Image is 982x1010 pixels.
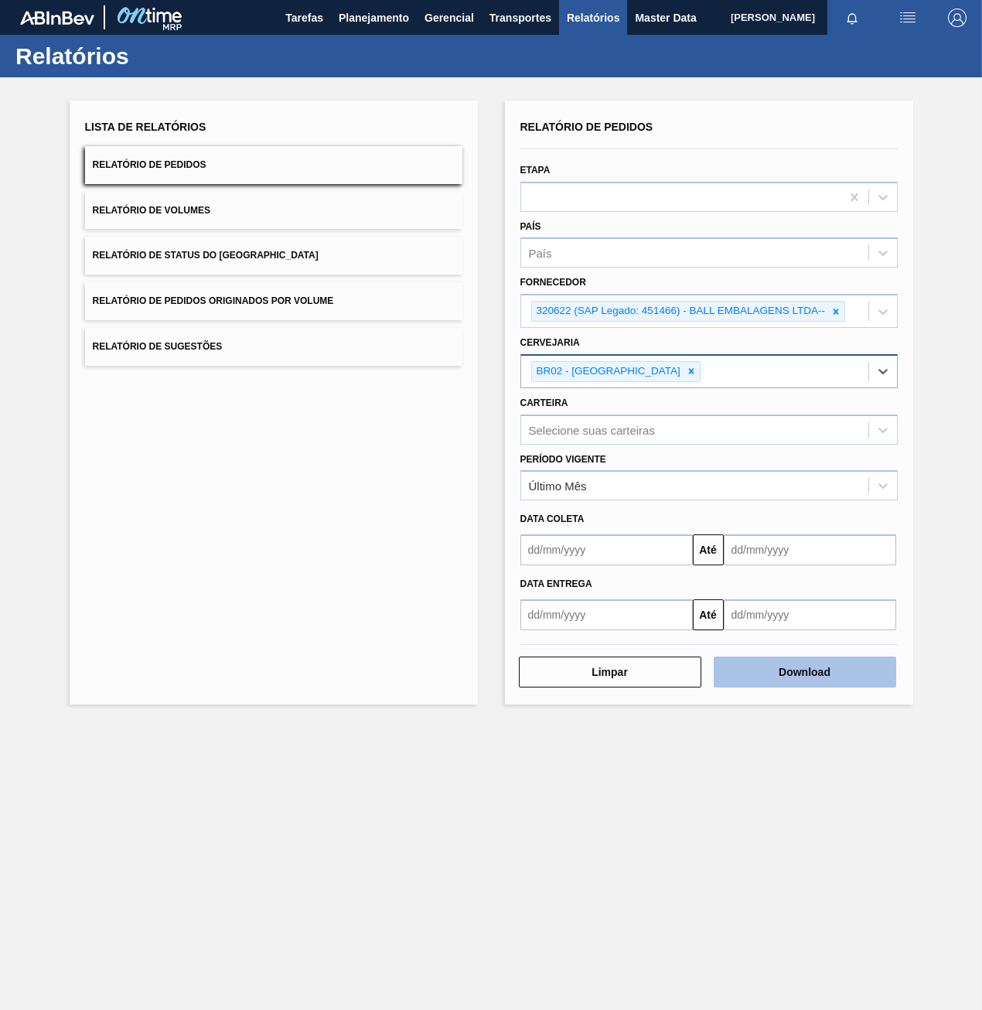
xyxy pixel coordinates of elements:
label: Etapa [520,165,551,176]
img: Logout [948,9,967,27]
div: Último Mês [529,479,587,493]
label: Carteira [520,398,568,408]
span: Master Data [635,9,696,27]
span: Relatório de Volumes [93,205,210,216]
span: Tarefas [285,9,323,27]
span: Relatório de Status do [GEOGRAPHIC_DATA] [93,250,319,261]
input: dd/mm/yyyy [520,534,693,565]
span: Relatórios [567,9,619,27]
button: Até [693,599,724,630]
button: Download [714,657,896,688]
label: País [520,221,541,232]
input: dd/mm/yyyy [724,534,896,565]
input: dd/mm/yyyy [724,599,896,630]
img: userActions [898,9,917,27]
label: Fornecedor [520,277,586,288]
div: País [529,247,552,260]
span: Data entrega [520,578,592,589]
span: Relatório de Sugestões [93,341,223,352]
span: Lista de Relatórios [85,121,206,133]
div: Selecione suas carteiras [529,423,655,436]
label: Período Vigente [520,454,606,465]
span: Transportes [489,9,551,27]
div: 320622 (SAP Legado: 451466) - BALL EMBALAGENS LTDA-- [532,302,827,321]
span: Relatório de Pedidos [520,121,653,133]
button: Até [693,534,724,565]
span: Relatório de Pedidos Originados por Volume [93,295,334,306]
button: Relatório de Pedidos Originados por Volume [85,282,462,320]
button: Relatório de Pedidos [85,146,462,184]
h1: Relatórios [15,47,290,65]
span: Gerencial [425,9,474,27]
img: TNhmsLtSVTkK8tSr43FrP2fwEKptu5GPRR3wAAAABJRU5ErkJggg== [20,11,94,25]
span: Relatório de Pedidos [93,159,206,170]
button: Notificações [827,7,877,29]
button: Relatório de Volumes [85,192,462,230]
span: Planejamento [339,9,409,27]
button: Relatório de Sugestões [85,328,462,366]
button: Limpar [519,657,701,688]
button: Relatório de Status do [GEOGRAPHIC_DATA] [85,237,462,275]
label: Cervejaria [520,337,580,348]
span: Data coleta [520,514,585,524]
input: dd/mm/yyyy [520,599,693,630]
div: BR02 - [GEOGRAPHIC_DATA] [532,362,683,381]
